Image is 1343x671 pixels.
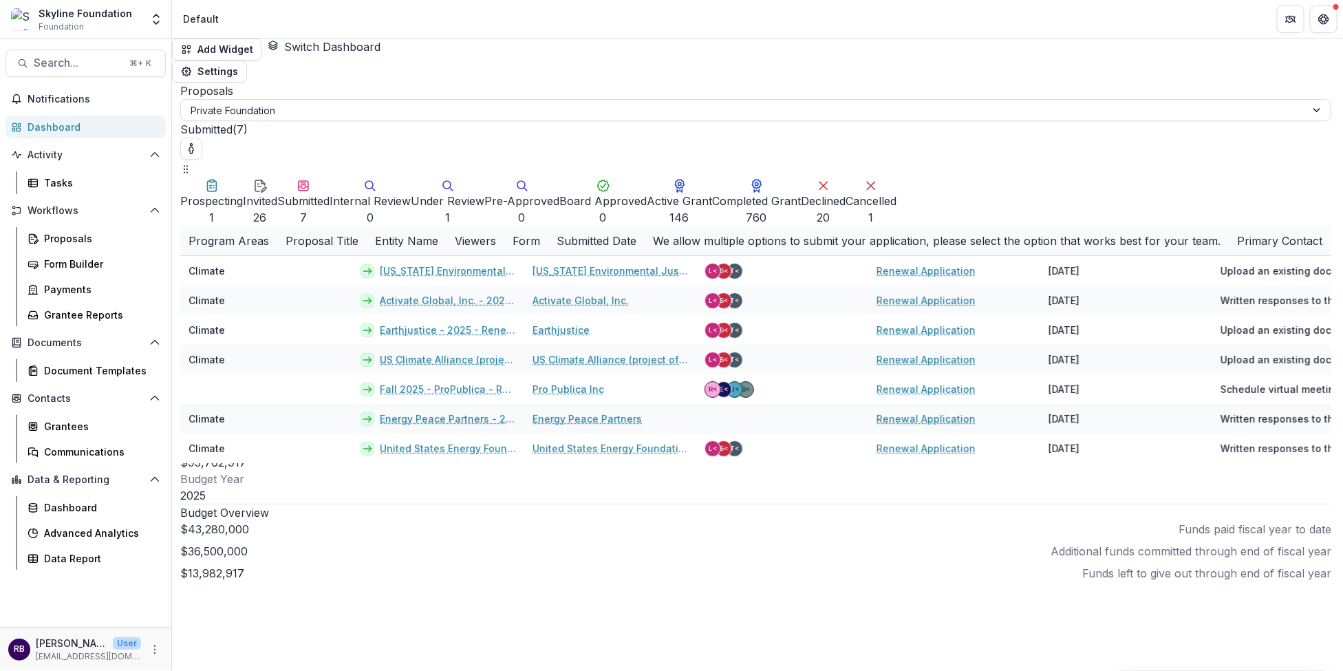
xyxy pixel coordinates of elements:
[645,233,1229,249] div: We allow multiple options to submit your application, please select the option that works best fo...
[846,176,896,226] button: Cancelled1
[189,323,225,337] span: Climate
[6,200,166,222] button: Open Workflows
[22,547,166,570] a: Data Report
[504,226,548,255] div: Form
[22,440,166,463] a: Communications
[801,176,846,226] button: Declined20
[180,521,249,537] p: $43,280,000
[1049,264,1079,278] div: [DATE]
[180,138,202,160] button: toggle-assigned-to-me
[730,327,740,334] div: Takeshi Kaji <takeshi@skylinefoundation.org>
[720,297,729,304] div: Shereen D’Souza <shereen@skylinefoundation.org>
[22,171,166,194] a: Tasks
[189,412,225,426] span: Climate
[39,21,84,33] span: Foundation
[548,233,645,249] div: Submitted Date
[180,487,1331,504] p: 2025
[720,268,729,275] div: Shereen D’Souza <shereen@skylinefoundation.org>
[559,209,647,226] div: 0
[1179,521,1331,537] p: Funds paid fiscal year to date
[709,327,718,334] div: Lisa Dinh <lisa@skylinefoundation.org>
[330,176,411,226] button: Internal Review0
[243,176,277,226] button: Invited26
[709,386,718,393] div: Rose Brookhouse <rose@skylinefoundation.org>
[22,253,166,275] a: Form Builder
[533,382,604,396] a: Pro Publica Inc
[380,352,516,367] a: US Climate Alliance (project of United Nations Foundation Inc) - 2025 - Renewal Application
[712,176,801,226] button: Completed Grant760
[533,352,688,367] a: US Climate Alliance (project of United Nations Foundation Inc)
[180,565,244,582] p: $13,982,917
[277,209,330,226] div: 7
[189,264,225,278] span: Climate
[504,233,548,249] div: Form
[1310,6,1337,33] button: Get Help
[34,56,121,70] span: Search...
[533,323,590,337] a: Earthjustice
[645,226,1229,255] div: We allow multiple options to submit your application, please select the option that works best fo...
[647,193,712,209] div: Active Grant
[44,445,155,459] div: Communications
[877,293,976,308] a: Renewal Application
[243,193,277,209] div: Invited
[720,386,729,393] div: Eddie Whitfield <eddie@skylinefoundation.org>
[846,209,896,226] div: 1
[277,226,367,255] div: Proposal Title
[44,308,155,322] div: Grantee Reports
[367,226,447,255] div: Entity Name
[36,636,107,650] p: [PERSON_NAME]
[6,332,166,354] button: Open Documents
[22,303,166,326] a: Grantee Reports
[1049,441,1079,456] div: [DATE]
[709,297,718,304] div: Lisa Dinh <lisa@skylinefoundation.org>
[330,193,411,209] div: Internal Review
[28,205,144,217] span: Workflows
[877,382,976,396] a: Renewal Application
[44,175,155,190] div: Tasks
[709,268,718,275] div: Lisa Dinh <lisa@skylinefoundation.org>
[720,356,729,363] div: Shereen D’Souza <shereen@skylinefoundation.org>
[44,231,155,246] div: Proposals
[172,39,262,61] button: Add Widget
[367,233,447,249] div: Entity Name
[6,469,166,491] button: Open Data & Reporting
[180,160,191,176] button: Drag
[277,233,367,249] div: Proposal Title
[14,645,25,654] div: Rose Brookhouse
[36,650,141,663] p: [EMAIL_ADDRESS][DOMAIN_NAME]
[189,441,225,456] span: Climate
[1049,382,1079,396] div: [DATE]
[44,257,155,271] div: Form Builder
[39,6,132,21] div: Skyline Foundation
[180,543,248,560] p: $36,500,000
[28,120,155,134] div: Dashboard
[846,193,896,209] div: Cancelled
[1229,226,1331,255] div: Primary Contact
[720,327,729,334] div: Shereen D’Souza <shereen@skylinefoundation.org>
[647,176,712,226] button: Active Grant146
[447,226,504,255] div: Viewers
[1049,323,1079,337] div: [DATE]
[6,50,166,77] button: Search...
[44,551,155,566] div: Data Report
[1229,233,1331,249] div: Primary Contact
[877,352,976,367] a: Renewal Application
[6,88,166,110] button: Notifications
[484,193,559,209] div: Pre-Approved
[180,471,1331,487] p: Budget Year
[127,56,154,71] div: ⌘ + K
[548,226,645,255] div: Submitted Date
[6,387,166,409] button: Open Contacts
[180,226,277,255] div: Program Areas
[877,323,976,337] a: Renewal Application
[801,193,846,209] div: Declined
[877,441,976,456] a: Renewal Application
[172,61,247,83] button: Settings
[730,356,740,363] div: Takeshi Kaji <takeshi@skylinefoundation.org>
[411,176,484,226] button: Under Review1
[147,641,163,658] button: More
[147,6,166,33] button: Open entity switcher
